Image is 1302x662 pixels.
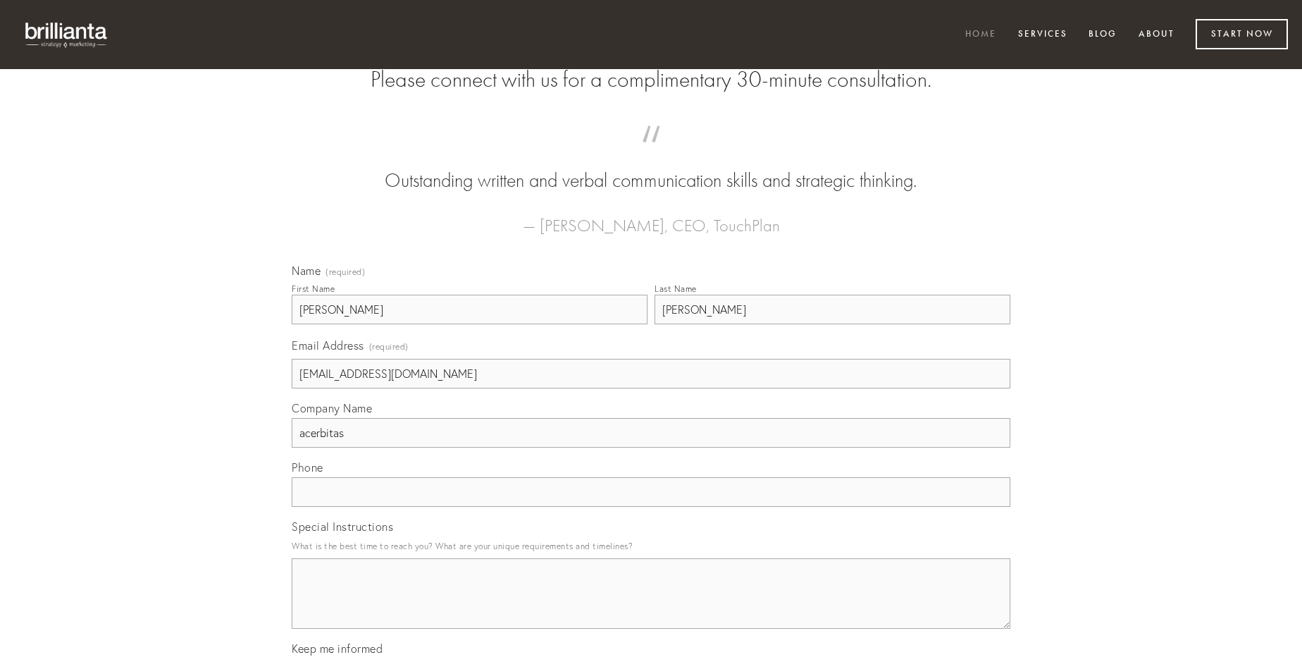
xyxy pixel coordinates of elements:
[292,401,372,415] span: Company Name
[292,537,1010,556] p: What is the best time to reach you? What are your unique requirements and timelines?
[292,283,335,294] div: First Name
[14,14,120,55] img: brillianta - research, strategy, marketing
[655,283,697,294] div: Last Name
[292,66,1010,93] h2: Please connect with us for a complimentary 30-minute consultation.
[956,23,1005,47] a: Home
[1009,23,1077,47] a: Services
[292,520,393,534] span: Special Instructions
[292,460,323,474] span: Phone
[369,337,409,356] span: (required)
[1196,19,1288,49] a: Start Now
[292,264,321,278] span: Name
[1079,23,1126,47] a: Blog
[292,642,383,656] span: Keep me informed
[325,268,365,276] span: (required)
[292,338,364,353] span: Email Address
[314,140,988,167] span: “
[1129,23,1184,47] a: About
[314,195,988,240] figcaption: — [PERSON_NAME], CEO, TouchPlan
[314,140,988,195] blockquote: Outstanding written and verbal communication skills and strategic thinking.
